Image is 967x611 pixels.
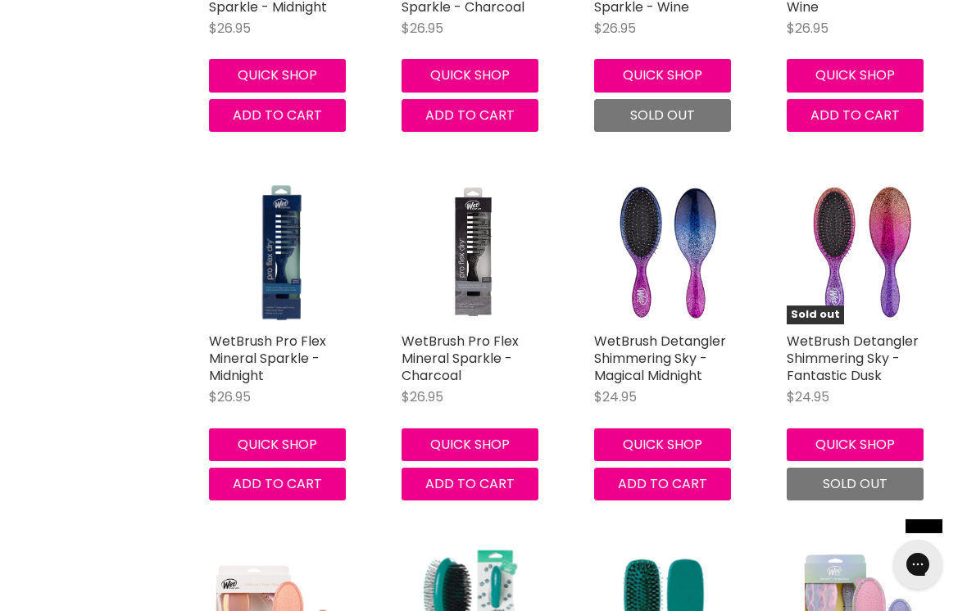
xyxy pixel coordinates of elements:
span: $26.95 [594,19,636,38]
button: Sold out [787,468,924,500]
button: Quick shop [209,428,346,461]
img: WetBrush Pro Flex Mineral Sparkle - Midnight [255,181,306,324]
span: $26.95 [402,387,443,406]
button: Add to cart [594,468,731,500]
img: WetBrush Detangler Shimmering Sky - Fantastic Dusk [787,181,930,324]
a: WetBrush Detangler Shimmering Sky - Magical Midnight [594,332,726,385]
iframe: Gorgias live chat messenger [885,534,951,595]
span: $24.95 [787,387,829,406]
span: Add to cart [233,106,322,124]
img: WetBrush Detangler Shimmering Sky - Magical Midnight [594,181,738,324]
a: WetBrush Pro Flex Mineral Sparkle - Charcoal [402,181,545,324]
button: Sold out [594,99,731,132]
button: Quick shop [787,428,924,461]
span: Add to cart [810,106,900,124]
button: Add to cart [209,468,346,500]
a: WetBrush Detangler Shimmering Sky - Fantastic Dusk [787,332,919,385]
span: Sold out [630,106,695,124]
span: Add to cart [618,474,707,493]
button: Quick shop [402,59,538,92]
button: Add to cart [402,468,538,500]
a: WetBrush Pro Flex Mineral Sparkle - Charcoal [402,332,519,385]
span: $24.95 [594,387,637,406]
span: Add to cart [233,474,322,493]
span: Sold out [787,305,844,324]
button: Quick shop [594,428,731,461]
a: WetBrush Detangler Shimmering Sky - Fantastic DuskSold out [787,181,930,324]
span: Add to cart [425,474,515,493]
span: $26.95 [209,19,251,38]
button: Add to cart [209,99,346,132]
button: Quick shop [787,59,924,92]
button: Add to cart [787,99,924,132]
a: WetBrush Pro Flex Mineral Sparkle - Midnight [209,332,326,385]
span: Sold out [823,474,888,493]
button: Quick shop [594,59,731,92]
span: $26.95 [402,19,443,38]
a: WetBrush Pro Flex Mineral Sparkle - Midnight [209,181,352,324]
button: Quick shop [402,428,538,461]
button: Add to cart [402,99,538,132]
span: Add to cart [425,106,515,124]
span: $26.95 [209,387,251,406]
button: Quick shop [209,59,346,92]
span: $26.95 [787,19,829,38]
img: WetBrush Pro Flex Mineral Sparkle - Charcoal [447,181,500,324]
